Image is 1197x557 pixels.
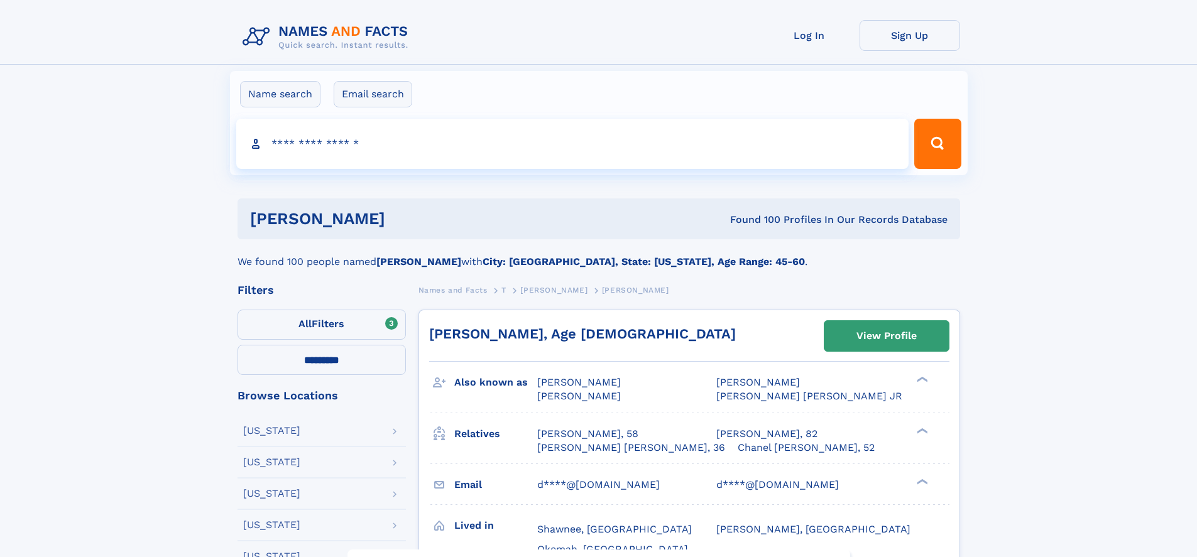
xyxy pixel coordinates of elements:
[716,376,800,388] span: [PERSON_NAME]
[860,20,960,51] a: Sign Up
[716,523,910,535] span: [PERSON_NAME], [GEOGRAPHIC_DATA]
[238,284,406,296] div: Filters
[914,426,929,435] div: ❯
[602,286,669,295] span: [PERSON_NAME]
[243,426,300,436] div: [US_STATE]
[537,390,621,402] span: [PERSON_NAME]
[824,321,949,351] a: View Profile
[240,81,320,107] label: Name search
[537,523,692,535] span: Shawnee, [GEOGRAPHIC_DATA]
[429,326,736,342] a: [PERSON_NAME], Age [DEMOGRAPHIC_DATA]
[759,20,860,51] a: Log In
[914,119,961,169] button: Search Button
[376,256,461,268] b: [PERSON_NAME]
[236,119,909,169] input: search input
[520,286,588,295] span: [PERSON_NAME]
[716,427,817,441] a: [PERSON_NAME], 82
[454,515,537,536] h3: Lived in
[501,282,506,298] a: T
[243,520,300,530] div: [US_STATE]
[454,474,537,495] h3: Email
[537,543,688,555] span: Okemah, [GEOGRAPHIC_DATA]
[298,318,312,330] span: All
[238,310,406,340] label: Filters
[238,390,406,401] div: Browse Locations
[454,372,537,393] h3: Also known as
[418,282,488,298] a: Names and Facts
[520,282,588,298] a: [PERSON_NAME]
[238,20,418,54] img: Logo Names and Facts
[243,457,300,467] div: [US_STATE]
[716,390,902,402] span: [PERSON_NAME] [PERSON_NAME] JR
[483,256,805,268] b: City: [GEOGRAPHIC_DATA], State: [US_STATE], Age Range: 45-60
[738,441,875,455] a: Chanel [PERSON_NAME], 52
[334,81,412,107] label: Email search
[537,376,621,388] span: [PERSON_NAME]
[557,213,948,227] div: Found 100 Profiles In Our Records Database
[501,286,506,295] span: T
[250,211,558,227] h1: [PERSON_NAME]
[537,441,725,455] a: [PERSON_NAME] [PERSON_NAME], 36
[537,427,638,441] a: [PERSON_NAME], 58
[914,477,929,485] div: ❯
[238,239,960,269] div: We found 100 people named with .
[914,376,929,384] div: ❯
[856,322,917,350] div: View Profile
[243,489,300,499] div: [US_STATE]
[454,423,537,445] h3: Relatives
